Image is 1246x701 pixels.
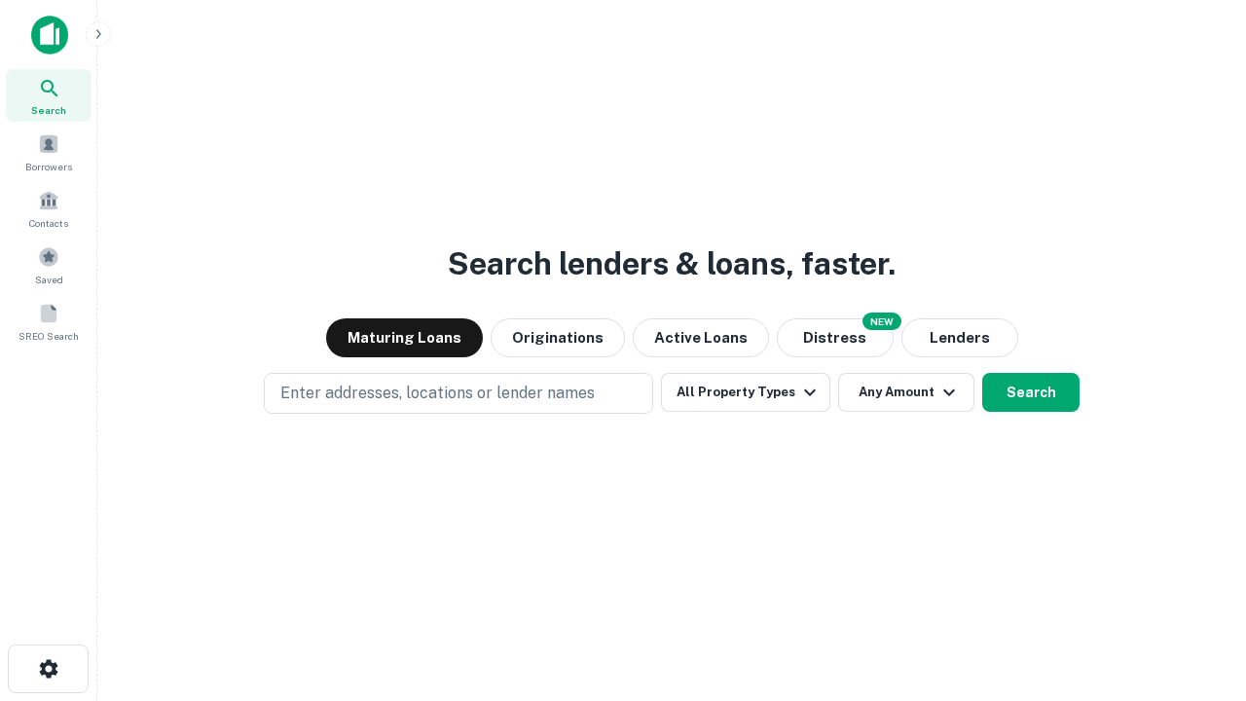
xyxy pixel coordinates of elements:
[35,272,63,287] span: Saved
[280,382,595,405] p: Enter addresses, locations or lender names
[633,318,769,357] button: Active Loans
[862,313,901,330] div: NEW
[6,295,92,348] a: SREO Search
[6,69,92,122] a: Search
[6,239,92,291] a: Saved
[326,318,483,357] button: Maturing Loans
[491,318,625,357] button: Originations
[264,373,653,414] button: Enter addresses, locations or lender names
[838,373,974,412] button: Any Amount
[29,215,68,231] span: Contacts
[18,328,79,344] span: SREO Search
[661,373,830,412] button: All Property Types
[982,373,1080,412] button: Search
[6,182,92,235] a: Contacts
[25,159,72,174] span: Borrowers
[31,16,68,55] img: capitalize-icon.png
[448,240,896,287] h3: Search lenders & loans, faster.
[31,102,66,118] span: Search
[777,318,894,357] button: Search distressed loans with lien and other non-mortgage details.
[6,126,92,178] a: Borrowers
[901,318,1018,357] button: Lenders
[1149,545,1246,639] iframe: Chat Widget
